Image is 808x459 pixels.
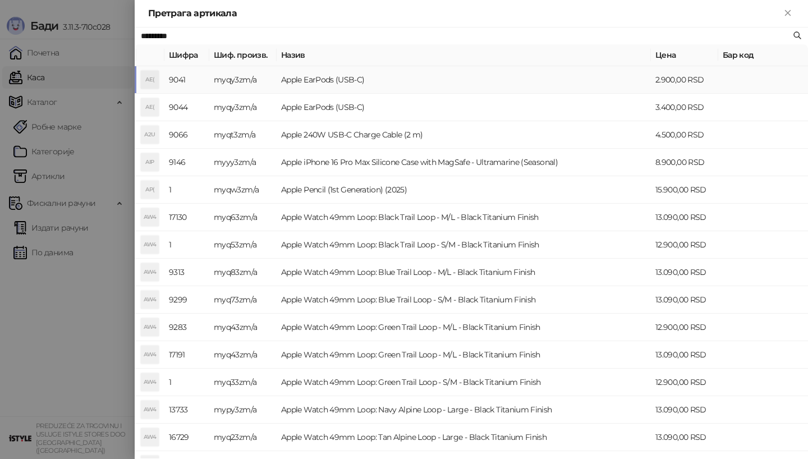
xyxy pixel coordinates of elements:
td: myqy3zm/a [209,94,277,121]
td: Apple Watch 49mm Loop: Black Trail Loop - M/L - Black Titanium Finish [277,204,651,231]
td: 13.090,00 RSD [651,341,718,369]
td: 8.900,00 RSD [651,149,718,176]
td: 1 [164,231,209,259]
div: AW4 [141,346,159,364]
td: 4.500,00 RSD [651,121,718,149]
td: myqt3zm/a [209,121,277,149]
div: AW4 [141,291,159,309]
th: Шиф. произв. [209,44,277,66]
div: AIP [141,153,159,171]
th: Бар код [718,44,808,66]
td: 12.900,00 RSD [651,314,718,341]
td: 9283 [164,314,209,341]
td: Apple Pencil (1st Generation) (2025) [277,176,651,204]
div: AP( [141,181,159,199]
div: AW4 [141,318,159,336]
td: myq43zm/a [209,341,277,369]
th: Шифра [164,44,209,66]
td: 17130 [164,204,209,231]
td: 15.900,00 RSD [651,176,718,204]
td: 9066 [164,121,209,149]
td: myq73zm/a [209,286,277,314]
td: Apple Watch 49mm Loop: Green Trail Loop - M/L - Black Titanium Finish [277,314,651,341]
td: myq63zm/a [209,204,277,231]
td: 9313 [164,259,209,286]
td: 16729 [164,424,209,451]
th: Цена [651,44,718,66]
td: 12.900,00 RSD [651,369,718,396]
td: Apple Watch 49mm Loop: Blue Trail Loop - S/M - Black Titanium Finish [277,286,651,314]
div: AW4 [141,401,159,419]
td: 9146 [164,149,209,176]
td: 3.400,00 RSD [651,94,718,121]
td: 13.090,00 RSD [651,396,718,424]
td: myq33zm/a [209,369,277,396]
td: Apple 240W USB-C Charge Cable (2 m) [277,121,651,149]
td: Apple Watch 49mm Loop: Tan Alpine Loop - Large - Black Titanium Finish [277,424,651,451]
td: 13733 [164,396,209,424]
td: Apple Watch 49mm Loop: Black Trail Loop - S/M - Black Titanium Finish [277,231,651,259]
td: 13.090,00 RSD [651,204,718,231]
td: 17191 [164,341,209,369]
div: AW4 [141,236,159,254]
td: 13.090,00 RSD [651,424,718,451]
td: myyy3zm/a [209,149,277,176]
td: myq83zm/a [209,259,277,286]
td: Apple EarPods (USB-C) [277,66,651,94]
div: AW4 [141,208,159,226]
td: Apple Watch 49mm Loop: Navy Alpine Loop - Large - Black Titanium Finish [277,396,651,424]
td: 9299 [164,286,209,314]
td: Apple Watch 49mm Loop: Green Trail Loop - S/M - Black Titanium Finish [277,369,651,396]
td: 12.900,00 RSD [651,231,718,259]
div: AW4 [141,428,159,446]
td: Apple Watch 49mm Loop: Green Trail Loop - M/L - Black Titanium Finish [277,341,651,369]
td: Apple Watch 49mm Loop: Blue Trail Loop - M/L - Black Titanium Finish [277,259,651,286]
td: 9041 [164,66,209,94]
td: myq23zm/a [209,424,277,451]
td: Apple iPhone 16 Pro Max Silicone Case with MagSafe - Ultramarine (Seasonal) [277,149,651,176]
td: 1 [164,176,209,204]
div: AE( [141,98,159,116]
td: 9044 [164,94,209,121]
td: 13.090,00 RSD [651,286,718,314]
td: 13.090,00 RSD [651,259,718,286]
td: myqy3zm/a [209,66,277,94]
div: A2U [141,126,159,144]
div: Претрага артикала [148,7,781,20]
div: AE( [141,71,159,89]
th: Назив [277,44,651,66]
td: myqw3zm/a [209,176,277,204]
div: AW4 [141,373,159,391]
div: AW4 [141,263,159,281]
button: Close [781,7,795,20]
td: Apple EarPods (USB-C) [277,94,651,121]
td: 2.900,00 RSD [651,66,718,94]
td: mypy3zm/a [209,396,277,424]
td: 1 [164,369,209,396]
td: myq43zm/a [209,314,277,341]
td: myq53zm/a [209,231,277,259]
